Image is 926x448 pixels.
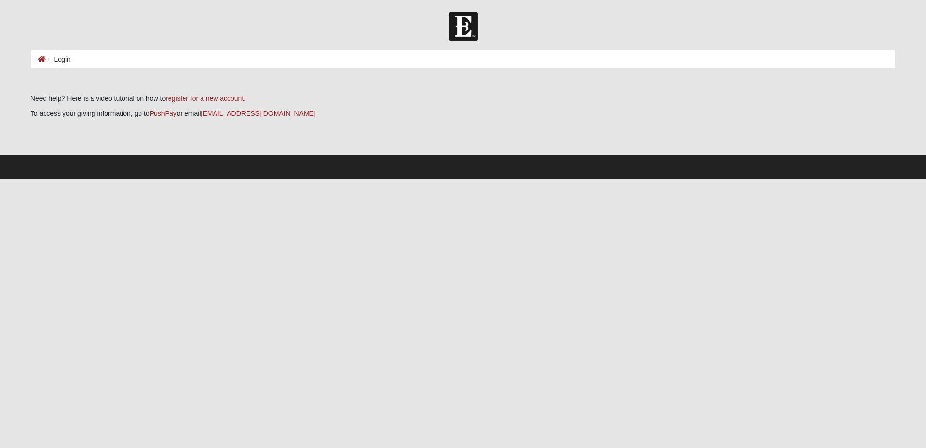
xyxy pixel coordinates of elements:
[31,94,895,104] p: Need help? Here is a video tutorial on how to .
[46,54,71,64] li: Login
[449,12,478,41] img: Church of Eleven22 Logo
[201,110,316,117] a: [EMAIL_ADDRESS][DOMAIN_NAME]
[150,110,177,117] a: PushPay
[31,109,895,119] p: To access your giving information, go to or email
[166,95,244,102] a: register for a new account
